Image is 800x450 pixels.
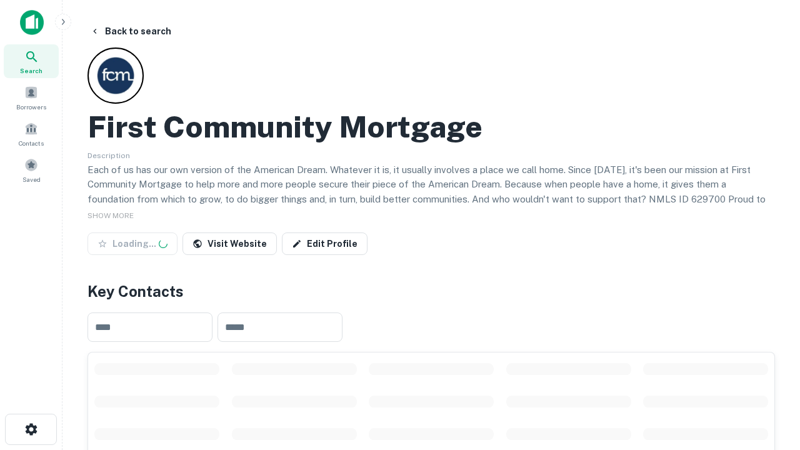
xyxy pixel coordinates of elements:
iframe: Chat Widget [737,310,800,370]
a: Visit Website [182,232,277,255]
a: Borrowers [4,81,59,114]
h4: Key Contacts [87,280,775,302]
span: Contacts [19,138,44,148]
span: Search [20,66,42,76]
a: Contacts [4,117,59,151]
h2: First Community Mortgage [87,109,482,145]
a: Saved [4,153,59,187]
span: Saved [22,174,41,184]
span: SHOW MORE [87,211,134,220]
button: Back to search [85,20,176,42]
img: capitalize-icon.png [20,10,44,35]
span: Borrowers [16,102,46,112]
a: Edit Profile [282,232,367,255]
span: Description [87,151,130,160]
p: Each of us has our own version of the American Dream. Whatever it is, it usually involves a place... [87,162,775,221]
a: Search [4,44,59,78]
